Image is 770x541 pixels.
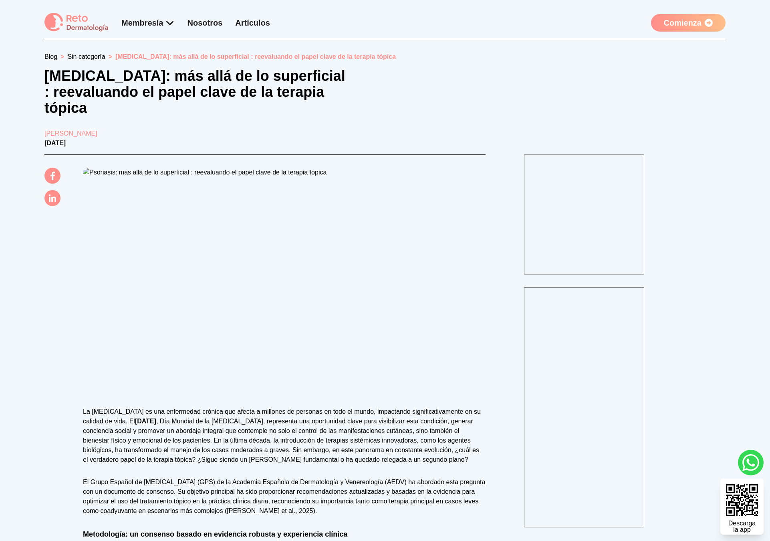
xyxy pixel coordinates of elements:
[83,407,486,465] p: La [MEDICAL_DATA] es una enfermedad crónica que afecta a millones de personas en todo el mundo, i...
[738,450,764,475] a: whatsapp button
[44,13,109,32] img: logo Reto dermatología
[44,68,352,116] h1: [MEDICAL_DATA]: más allá de lo superficial : reevaluando el papel clave de la terapia tópica
[83,168,486,394] img: Psoriasis: más allá de lo superficial : reevaluando el papel clave de la terapia tópica
[121,17,175,28] div: Membresía
[44,129,726,138] a: [PERSON_NAME]
[728,520,756,533] div: Descarga la app
[44,138,726,148] p: [DATE]
[44,53,57,60] a: Blog
[115,53,396,60] span: [MEDICAL_DATA]: más allá de lo superficial : reevaluando el papel clave de la terapia tópica
[651,14,726,32] a: Comienza
[187,18,223,27] a: Nosotros
[135,418,156,425] strong: [DATE]
[67,53,105,60] a: Sin categoría
[83,477,486,516] p: El Grupo Español de [MEDICAL_DATA] (GPS) de la Academia Española de Dermatología y Venereología (...
[109,53,112,60] span: >
[235,18,270,27] a: Artículos
[60,53,64,60] span: >
[83,529,486,540] h3: Metodología: un consenso basado en evidencia robusta y experiencia clínica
